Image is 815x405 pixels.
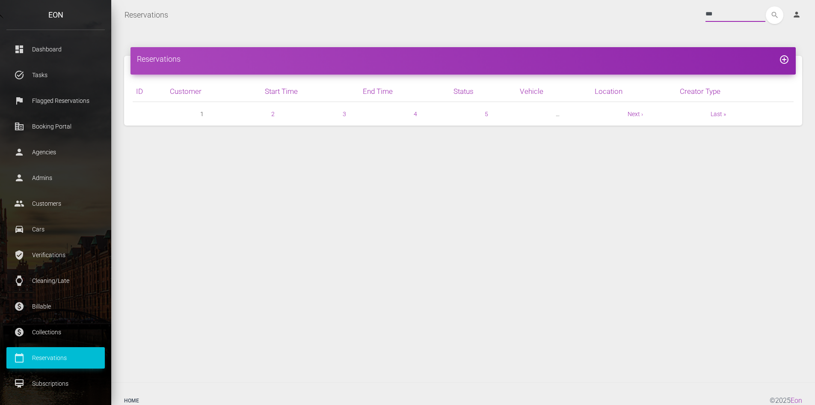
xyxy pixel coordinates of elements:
a: task_alt Tasks [6,64,105,86]
p: Billable [13,300,98,313]
p: Dashboard [13,43,98,56]
th: Vehicle [516,81,591,102]
a: calendar_today Reservations [6,347,105,369]
p: Reservations [13,351,98,364]
a: paid Billable [6,296,105,317]
a: people Customers [6,193,105,214]
a: 3 [343,111,346,117]
a: person Agencies [6,141,105,163]
a: 2 [271,111,275,117]
p: Booking Portal [13,120,98,133]
a: flag Flagged Reservations [6,90,105,111]
a: 5 [485,111,488,117]
a: Last » [711,111,726,117]
th: End Time [359,81,450,102]
p: Admins [13,171,98,184]
button: search [766,6,783,24]
th: Creator Type [676,81,794,102]
a: 4 [414,111,417,117]
span: … [556,109,560,119]
th: ID [133,81,166,102]
a: add_circle_outline [779,54,789,63]
a: Next › [628,111,643,117]
h4: Reservations [137,54,789,64]
p: Tasks [13,69,98,81]
a: watch Cleaning/Late [6,270,105,291]
p: Collections [13,326,98,339]
th: Status [450,81,516,102]
a: corporate_fare Booking Portal [6,116,105,137]
p: Customers [13,197,98,210]
a: Eon [791,396,802,405]
nav: pager [133,109,794,119]
i: add_circle_outline [779,54,789,65]
p: Flagged Reservations [13,94,98,107]
p: Verifications [13,249,98,261]
a: verified_user Verifications [6,244,105,266]
a: person Admins [6,167,105,189]
p: Cleaning/Late [13,274,98,287]
a: person [786,6,809,24]
th: Location [591,81,677,102]
span: 1 [200,109,204,119]
i: person [792,10,801,19]
p: Agencies [13,146,98,159]
p: Cars [13,223,98,236]
th: Start Time [261,81,359,102]
p: Subscriptions [13,377,98,390]
a: drive_eta Cars [6,219,105,240]
a: card_membership Subscriptions [6,373,105,394]
th: Customer [166,81,261,102]
a: paid Collections [6,321,105,343]
a: dashboard Dashboard [6,39,105,60]
a: Reservations [124,4,168,26]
